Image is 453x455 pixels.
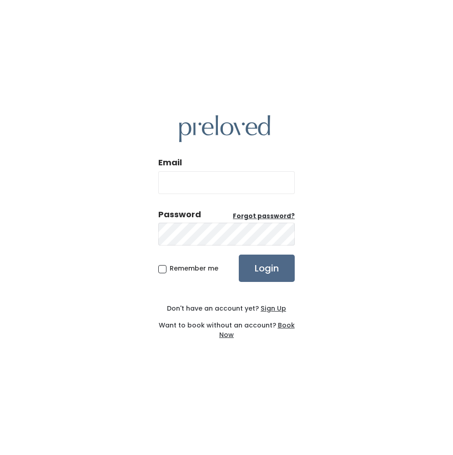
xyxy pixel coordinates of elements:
a: Book Now [219,321,295,339]
div: Password [158,209,201,220]
a: Forgot password? [233,212,295,221]
u: Forgot password? [233,212,295,220]
span: Remember me [170,264,218,273]
u: Sign Up [261,304,286,313]
div: Don't have an account yet? [158,304,295,313]
input: Login [239,255,295,282]
div: Want to book without an account? [158,313,295,340]
a: Sign Up [259,304,286,313]
label: Email [158,157,182,169]
img: preloved logo [179,115,270,142]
